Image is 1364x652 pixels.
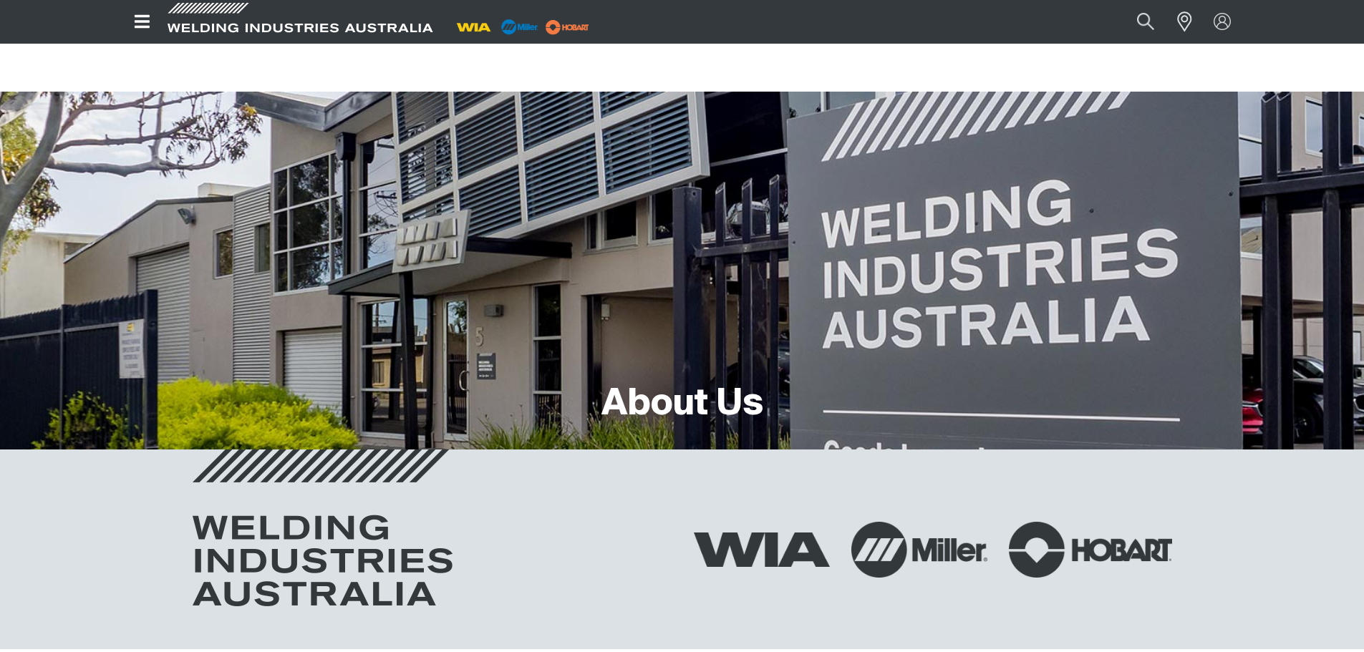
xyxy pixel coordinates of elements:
[1121,6,1170,38] button: Search products
[541,16,594,38] img: miller
[601,381,763,428] h1: About Us
[1009,522,1172,578] img: Hobart
[851,522,987,578] img: Miller
[694,532,830,567] img: WIA
[193,449,453,606] img: Welding Industries Australia
[1103,6,1169,38] input: Product name or item number...
[541,21,594,32] a: miller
